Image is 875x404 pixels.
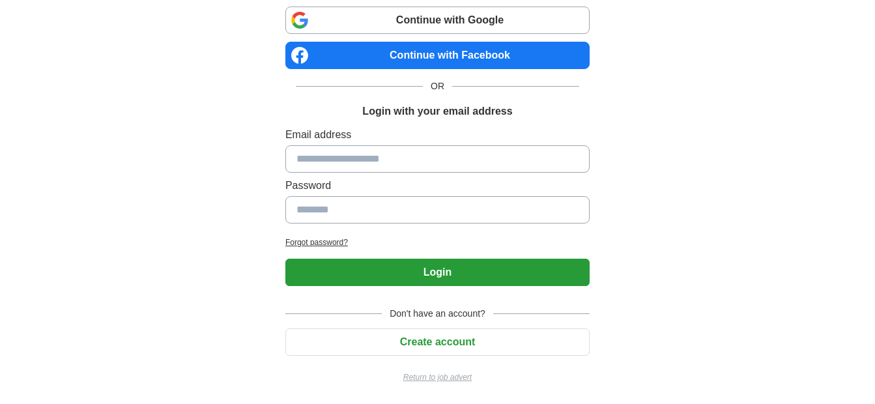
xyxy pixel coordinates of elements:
[285,328,590,356] button: Create account
[285,237,590,248] a: Forgot password?
[285,259,590,286] button: Login
[382,307,493,321] span: Don't have an account?
[285,127,590,143] label: Email address
[285,178,590,194] label: Password
[423,79,452,93] span: OR
[285,336,590,347] a: Create account
[285,7,590,34] a: Continue with Google
[362,104,512,119] h1: Login with your email address
[285,42,590,69] a: Continue with Facebook
[285,371,590,383] a: Return to job advert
